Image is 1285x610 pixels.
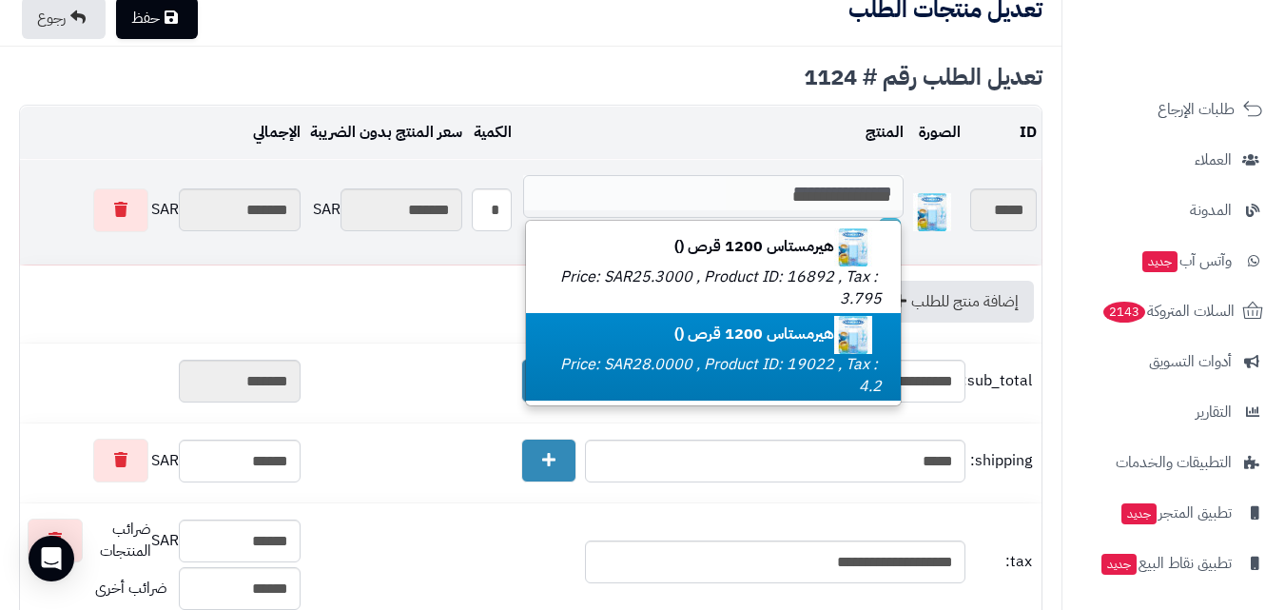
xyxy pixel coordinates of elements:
[674,235,882,258] b: هيرمستاس 1200 قرص ()
[970,450,1032,472] span: shipping:
[1074,490,1274,536] a: تطبيق المتجرجديد
[1196,399,1232,425] span: التقارير
[1149,348,1232,375] span: أدوات التسويق
[1074,238,1274,284] a: وآتس آبجديد
[1074,541,1274,586] a: تطبيق نقاط البيعجديد
[19,66,1042,89] div: تعديل الطلب رقم # 1124
[1121,503,1157,524] span: جديد
[1190,197,1232,224] span: المدونة
[1156,14,1267,54] img: logo-2.png
[1142,251,1178,272] span: جديد
[1074,187,1274,233] a: المدونة
[965,107,1042,159] td: ID
[674,323,882,345] b: هيرمستاس 1200 قرص ()
[1074,137,1274,183] a: العملاء
[1101,554,1137,575] span: جديد
[1120,500,1232,526] span: تطبيق المتجر
[20,107,305,159] td: الإجمالي
[1074,339,1274,384] a: أدوات التسويق
[873,281,1034,323] a: إضافة منتج للطلب
[1101,298,1235,325] span: السلات المتروكة
[908,107,965,159] td: الصورة
[1074,440,1274,485] a: التطبيقات والخدمات
[560,353,882,398] small: Price: SAR28.0000 , Product ID: 19022 , Tax : 4.2
[970,551,1032,573] span: tax:
[305,107,467,159] td: سعر المنتج بدون الضريبة
[1074,389,1274,435] a: التقارير
[25,439,301,482] div: SAR
[93,519,151,562] span: ضرائب المنتجات
[1140,247,1232,274] span: وآتس آب
[25,188,301,232] div: SAR
[913,193,951,231] img: 16892a5e9ddf834d38ed42b398512df9c3a68-40x40.jpg
[834,316,872,354] img: 19022b588b586dddeb52156a8f2d370ae8b9a-40x40.jpg
[970,370,1032,392] span: sub_total:
[310,188,462,231] div: SAR
[560,266,882,310] small: Price: SAR25.3000 , Product ID: 16892 , Tax : 3.795
[25,519,301,562] div: SAR
[516,107,908,159] td: المنتج
[1158,96,1235,123] span: طلبات الإرجاع
[467,107,516,159] td: الكمية
[1116,449,1232,476] span: التطبيقات والخدمات
[29,536,74,581] div: Open Intercom Messenger
[1074,288,1274,334] a: السلات المتروكة2143
[1074,87,1274,132] a: طلبات الإرجاع
[95,577,167,600] span: ضرائب أخرى
[1102,302,1146,324] span: 2143
[1195,147,1232,173] span: العملاء
[834,228,872,266] img: 16892a5e9ddf834d38ed42b398512df9c3a68-40x40.jpg
[1100,550,1232,577] span: تطبيق نقاط البيع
